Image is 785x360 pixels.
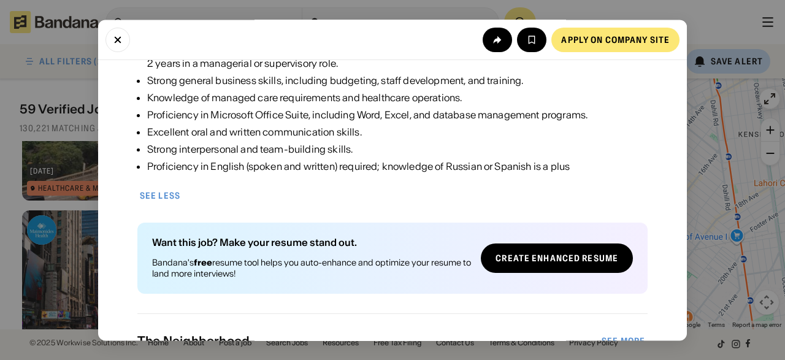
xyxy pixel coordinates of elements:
div: Strong general business skills, including budgeting, staff development, and training. [147,73,648,88]
div: See more [602,337,645,345]
div: Proficiency in English (spoken and written) required; knowledge of Russian or Spanish is a plus [147,159,648,174]
div: Knowledge of managed care requirements and healthcare operations. [147,90,648,105]
div: The Neighborhood [137,334,599,348]
div: Excellent oral and written communication skills. [147,124,648,139]
div: Want this job? Make your resume stand out. [152,237,471,247]
div: See less [140,191,180,200]
div: Create Enhanced Resume [496,254,618,262]
div: Proficiency in Microsoft Office Suite, including Word, Excel, and database management programs. [147,107,648,122]
b: free [194,257,212,268]
div: Apply on company site [561,35,670,44]
div: Bandana's resume tool helps you auto-enhance and optimize your resume to land more interviews! [152,257,471,279]
button: Close [105,27,130,52]
div: Strong interpersonal and team-building skills. [147,142,648,156]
